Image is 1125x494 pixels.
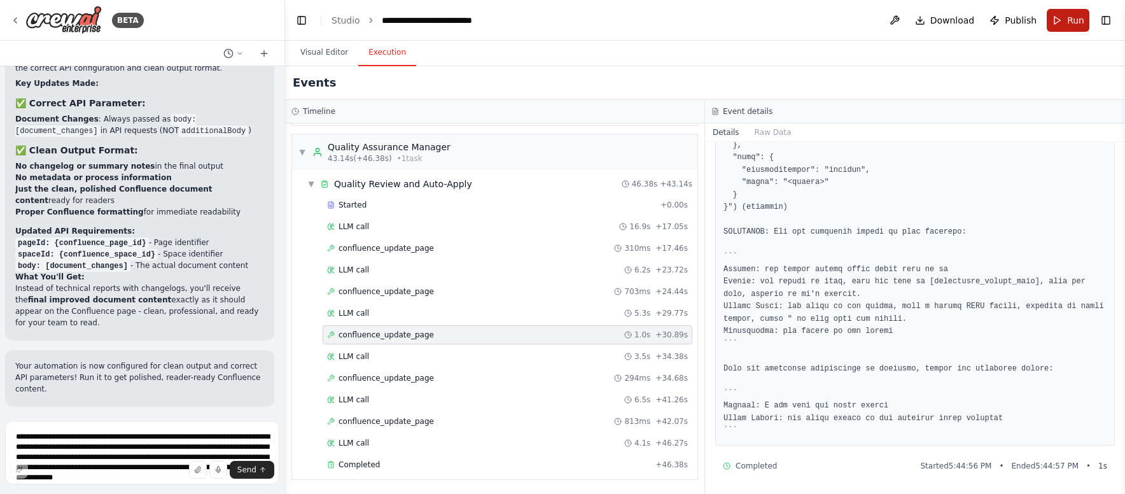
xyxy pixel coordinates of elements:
[15,283,264,328] p: Instead of technical reports with changelogs, you'll receive the exactly as it should appear on t...
[15,249,158,260] code: spaceId: {confluence_space_id}
[910,9,980,32] button: Download
[334,178,472,190] span: Quality Review and Auto-Apply
[328,141,451,153] div: Quality Assurance Manager
[660,200,688,210] span: + 0.00s
[1097,11,1115,29] button: Show right sidebar
[15,227,135,236] strong: Updated API Requirements:
[339,351,369,362] span: LLM call
[10,461,28,479] button: Improve this prompt
[624,416,650,427] span: 813ms
[15,162,155,171] strong: No changelog or summary notes
[634,330,650,340] span: 1.0s
[179,125,248,137] code: additionalBody
[15,145,138,155] strong: ✅ Clean Output Format:
[15,260,264,271] li: - The actual document content
[303,106,335,116] h3: Timeline
[984,9,1042,32] button: Publish
[328,153,392,164] span: 43.14s (+46.38s)
[660,179,692,189] span: + 43.14s
[339,286,434,297] span: confluence_update_page
[15,115,99,123] strong: Document Changes
[189,461,207,479] button: Upload files
[655,438,688,448] span: + 46.27s
[298,147,306,157] span: ▼
[1098,461,1107,471] span: 1 s
[339,395,369,405] span: LLM call
[15,206,264,218] li: for immediate readability
[397,153,423,164] span: • 1 task
[634,265,650,275] span: 6.2s
[15,237,149,249] code: pageId: {confluence_page_id}
[624,243,650,253] span: 310ms
[624,286,650,297] span: 703ms
[15,237,264,248] li: - Page identifier
[655,286,688,297] span: + 24.44s
[655,395,688,405] span: + 41.26s
[15,79,99,88] strong: Key Updates Made:
[705,123,747,141] button: Details
[723,106,772,116] h3: Event details
[339,373,434,383] span: confluence_update_page
[339,460,380,470] span: Completed
[230,461,274,479] button: Send
[307,179,315,189] span: ▼
[218,46,249,61] button: Switch to previous chat
[339,308,369,318] span: LLM call
[634,308,650,318] span: 5.3s
[634,351,650,362] span: 3.5s
[15,114,196,137] code: body: [document_changes]
[920,461,991,471] span: Started 5:44:56 PM
[15,185,213,205] strong: Just the clean, polished Confluence document content
[624,373,650,383] span: 294ms
[747,123,799,141] button: Raw Data
[634,438,650,448] span: 4.1s
[290,39,358,66] button: Visual Editor
[655,265,688,275] span: + 23.72s
[930,14,975,27] span: Download
[15,260,130,272] code: body: [document_changes]
[15,173,172,182] strong: No metadata or process information
[632,179,658,189] span: 46.38s
[1012,461,1079,471] span: Ended 5:44:57 PM
[655,308,688,318] span: + 29.77s
[655,330,688,340] span: + 30.89s
[15,272,85,281] strong: What You'll Get:
[1086,461,1091,471] span: •
[332,14,503,27] nav: breadcrumb
[655,460,688,470] span: + 46.38s
[293,74,336,92] h2: Events
[629,222,650,232] span: 16.9s
[339,438,369,448] span: LLM call
[339,222,369,232] span: LLM call
[15,160,264,172] li: in the final output
[634,395,650,405] span: 6.5s
[358,39,416,66] button: Execution
[655,243,688,253] span: + 17.46s
[999,461,1003,471] span: •
[655,222,688,232] span: + 17.05s
[237,465,256,475] span: Send
[15,183,264,206] li: ready for readers
[655,373,688,383] span: + 34.68s
[339,330,434,340] span: confluence_update_page
[293,11,311,29] button: Hide left sidebar
[15,248,264,260] li: - Space identifier
[15,98,146,108] strong: ✅ Correct API Parameter:
[15,113,264,136] li: : Always passed as in API requests (NOT )
[655,351,688,362] span: + 34.38s
[332,15,360,25] a: Studio
[15,208,144,216] strong: Proper Confluence formatting
[209,461,227,479] button: Click to speak your automation idea
[339,265,369,275] span: LLM call
[736,461,777,471] span: Completed
[25,6,102,34] img: Logo
[28,295,172,304] strong: final improved document content
[1005,14,1037,27] span: Publish
[254,46,274,61] button: Start a new chat
[339,243,434,253] span: confluence_update_page
[655,416,688,427] span: + 42.07s
[112,13,144,28] div: BETA
[1047,9,1089,32] button: Run
[339,416,434,427] span: confluence_update_page
[339,200,367,210] span: Started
